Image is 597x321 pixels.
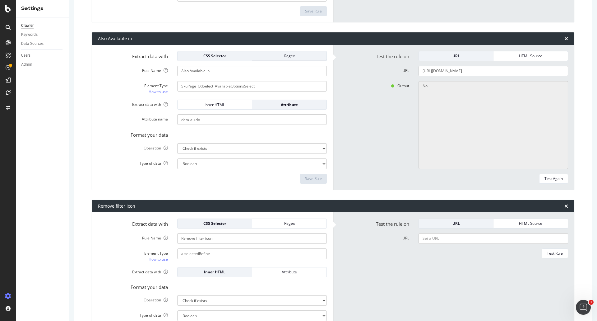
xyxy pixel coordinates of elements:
[300,6,327,16] button: Save Rule
[183,102,247,107] div: Inner HTML
[177,233,327,244] input: Provide a name
[498,221,563,226] div: HTML Source
[93,158,173,166] label: Type of data
[257,102,322,107] div: Attribute
[539,174,568,184] button: Test Again
[564,204,568,209] div: times
[547,251,563,256] div: Test Rule
[93,51,173,60] label: Extract data with
[149,88,168,95] a: How to use
[305,8,322,14] div: Save Rule
[498,53,563,59] div: HTML Source
[419,51,493,61] button: URL
[177,81,327,92] input: CSS Expression
[419,81,568,169] textarea: No
[493,219,568,229] button: HTML Source
[93,282,173,290] label: Format your data
[98,83,168,88] div: Element Type
[21,52,64,59] a: Users
[93,100,173,107] label: Extract data with
[98,251,168,256] div: Element Type
[21,40,44,47] div: Data Sources
[177,51,252,61] button: CSS Selector
[419,219,493,229] button: URL
[335,233,414,241] label: URL
[98,116,168,122] div: Attribute name
[424,53,488,59] div: URL
[252,219,327,229] button: Regex
[93,310,173,318] label: Type of data
[252,267,327,277] button: Attribute
[21,5,64,12] div: Settings
[544,176,563,181] div: Test Again
[183,53,247,59] div: CSS Selector
[257,221,322,226] div: Regex
[493,51,568,61] button: HTML Source
[424,221,488,226] div: URL
[252,51,327,61] button: Regex
[93,267,173,275] label: Extract data with
[589,300,594,305] span: 1
[335,66,414,73] label: URL
[177,219,252,229] button: CSS Selector
[183,269,247,275] div: Inner HTML
[564,36,568,41] div: times
[93,66,173,73] label: Rule Name
[149,256,168,262] a: How to use
[21,22,34,29] div: Crawler
[335,219,414,227] label: Test the rule on
[257,269,322,275] div: Attribute
[21,52,30,59] div: Users
[93,233,173,241] label: Rule Name
[177,267,252,277] button: Inner HTML
[177,248,327,259] input: CSS Expression
[21,22,64,29] a: Crawler
[419,233,568,244] input: Set a URL
[576,300,591,315] iframe: Intercom live chat
[300,174,327,184] button: Save Rule
[98,203,135,209] div: Remove filter icon
[257,53,322,59] div: Regex
[252,100,327,110] button: Attribute
[177,66,327,76] input: Provide a name
[93,295,173,303] label: Operation
[419,66,568,76] input: Set a URL
[335,81,414,88] label: Output
[183,221,247,226] div: CSS Selector
[542,248,568,258] button: Test Rule
[21,31,38,38] div: Keywords
[21,40,64,47] a: Data Sources
[93,130,173,138] label: Format your data
[21,61,64,68] a: Admin
[93,219,173,227] label: Extract data with
[335,51,414,60] label: Test the rule on
[177,100,252,110] button: Inner HTML
[21,61,32,68] div: Admin
[305,176,322,181] div: Save Rule
[21,31,64,38] a: Keywords
[93,143,173,151] label: Operation
[98,35,132,42] div: Also Available in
